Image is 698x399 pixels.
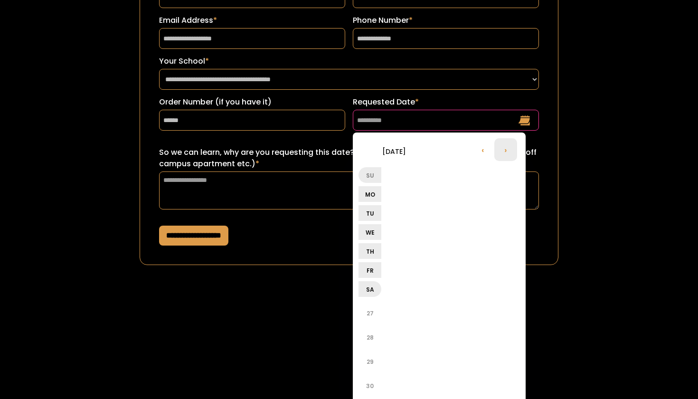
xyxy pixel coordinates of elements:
li: Su [358,167,381,183]
li: ‹ [472,138,494,161]
li: › [494,138,517,161]
li: Sa [358,281,381,297]
li: 27 [358,302,381,324]
label: Phone Number [353,15,539,26]
label: Requested Date [353,96,539,108]
li: Fr [358,262,381,278]
li: 28 [358,326,381,349]
li: 30 [358,374,381,397]
li: 29 [358,350,381,373]
li: We [358,224,381,240]
li: Mo [358,186,381,202]
label: Order Number (if you have it) [159,96,345,108]
li: [DATE] [358,140,430,162]
label: So we can learn, why are you requesting this date? (ex: sorority recruitment, lease turn over for... [159,147,539,170]
label: Your School [159,56,539,67]
li: Th [358,243,381,259]
label: Email Address [159,15,345,26]
li: Tu [358,205,381,221]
